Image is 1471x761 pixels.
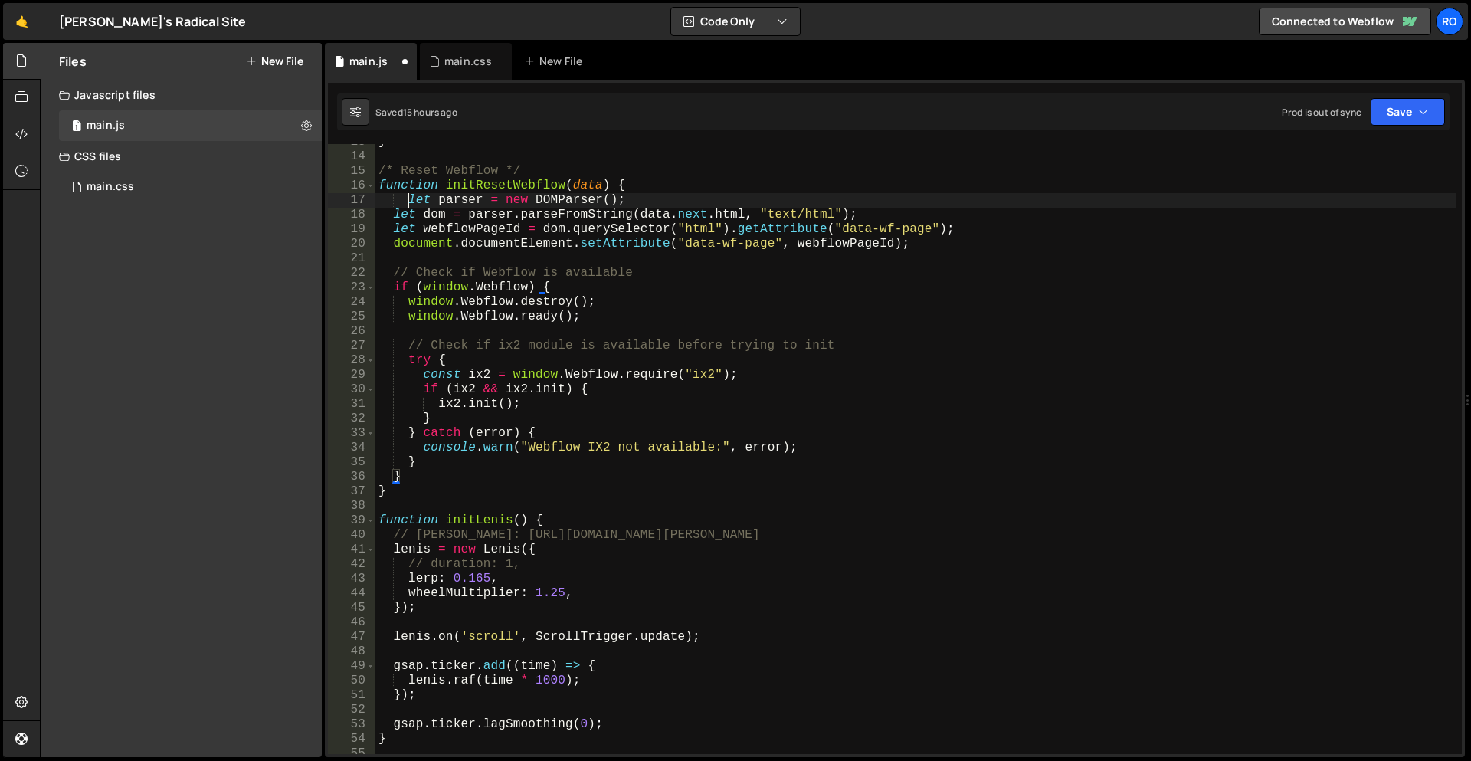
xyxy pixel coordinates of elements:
div: 30 [328,382,375,397]
div: 55 [328,746,375,761]
div: 27 [328,339,375,353]
div: 34 [328,441,375,455]
div: 43 [328,572,375,586]
div: 20 [328,237,375,251]
div: 42 [328,557,375,572]
div: 47 [328,630,375,645]
h2: Files [59,53,87,70]
a: Ro [1436,8,1463,35]
div: 15 hours ago [403,106,457,119]
div: main.css [444,54,492,69]
div: 45 [328,601,375,615]
div: 22 [328,266,375,280]
div: 15 [328,164,375,179]
div: CSS files [41,141,322,172]
div: 41 [328,543,375,557]
div: 26 [328,324,375,339]
div: 36 [328,470,375,484]
div: 40 [328,528,375,543]
span: 1 [72,121,81,133]
div: 51 [328,688,375,703]
div: 16 [328,179,375,193]
div: [PERSON_NAME]'s Radical Site [59,12,246,31]
button: Code Only [671,8,800,35]
div: main.js [87,119,125,133]
button: Save [1371,98,1445,126]
div: 39 [328,513,375,528]
div: 54 [328,732,375,746]
div: 37 [328,484,375,499]
div: 21 [328,251,375,266]
a: 🤙 [3,3,41,40]
div: main.css [87,180,134,194]
div: 52 [328,703,375,717]
div: 33 [328,426,375,441]
div: 24 [328,295,375,310]
button: New File [246,55,303,67]
div: 18 [328,208,375,222]
div: 49 [328,659,375,674]
div: New File [524,54,588,69]
div: 44 [328,586,375,601]
div: 38 [328,499,375,513]
div: 25 [328,310,375,324]
div: 32 [328,412,375,426]
div: Prod is out of sync [1282,106,1361,119]
div: 35 [328,455,375,470]
div: 16726/45739.css [59,172,322,202]
div: 17 [328,193,375,208]
div: 19 [328,222,375,237]
div: 31 [328,397,375,412]
a: Connected to Webflow [1259,8,1431,35]
div: main.js [349,54,388,69]
div: 16726/45737.js [59,110,322,141]
div: 50 [328,674,375,688]
div: 28 [328,353,375,368]
div: 53 [328,717,375,732]
div: 46 [328,615,375,630]
div: 23 [328,280,375,295]
div: Javascript files [41,80,322,110]
div: 14 [328,149,375,164]
div: 29 [328,368,375,382]
div: Saved [375,106,457,119]
div: 48 [328,645,375,659]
